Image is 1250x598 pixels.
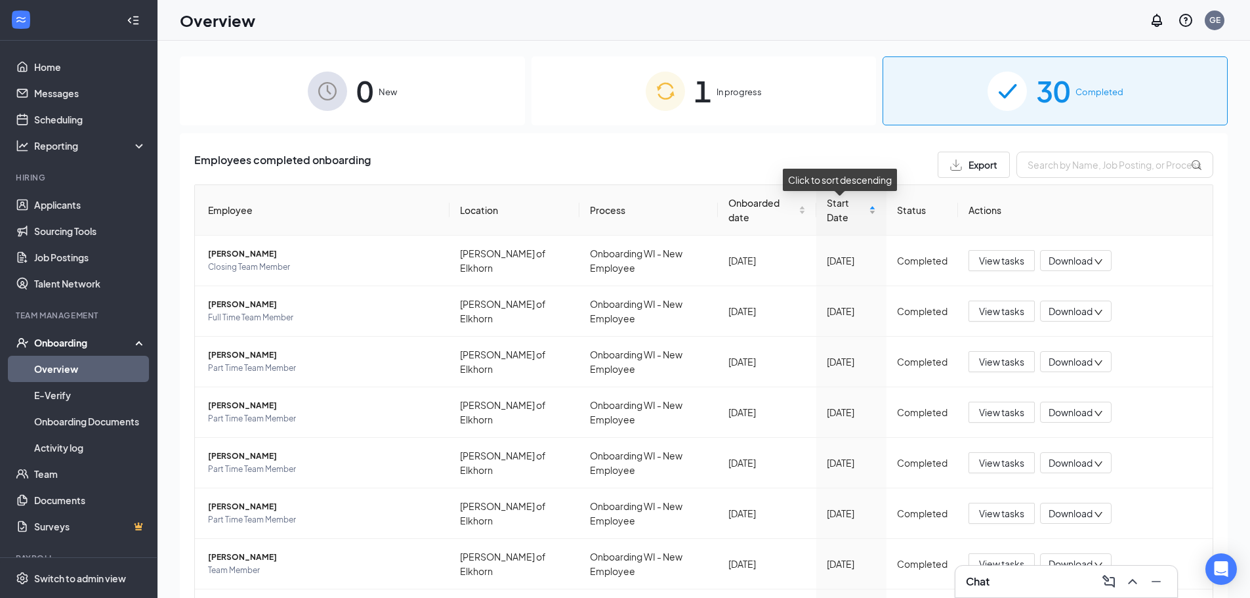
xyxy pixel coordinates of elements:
th: Actions [958,185,1213,236]
a: Sourcing Tools [34,218,146,244]
svg: Notifications [1149,12,1165,28]
span: Download [1049,406,1093,419]
a: Team [34,461,146,487]
span: [PERSON_NAME] [208,349,439,362]
span: down [1094,459,1103,469]
div: [DATE] [827,405,876,419]
th: Process [579,185,718,236]
span: Employees completed onboarding [194,152,371,178]
button: View tasks [969,553,1035,574]
div: Completed [897,253,948,268]
td: Onboarding WI - New Employee [579,387,718,438]
th: Onboarded date [718,185,817,236]
div: [DATE] [728,304,806,318]
div: Hiring [16,172,144,183]
h3: Chat [966,574,990,589]
span: Download [1049,254,1093,268]
span: down [1094,409,1103,418]
div: GE [1209,14,1220,26]
td: [PERSON_NAME] of Elkhorn [449,488,579,539]
span: Download [1049,557,1093,571]
div: Reporting [34,139,147,152]
span: View tasks [979,405,1024,419]
svg: Minimize [1148,574,1164,589]
td: [PERSON_NAME] of Elkhorn [449,387,579,438]
input: Search by Name, Job Posting, or Process [1016,152,1213,178]
button: Export [938,152,1010,178]
th: Employee [195,185,449,236]
a: E-Verify [34,382,146,408]
span: 1 [694,68,711,114]
span: Part Time Team Member [208,412,439,425]
div: [DATE] [728,456,806,470]
th: Location [449,185,579,236]
div: [DATE] [827,456,876,470]
span: 30 [1036,68,1070,114]
span: [PERSON_NAME] [208,247,439,261]
div: Payroll [16,553,144,564]
div: [DATE] [728,557,806,571]
span: down [1094,308,1103,317]
div: Open Intercom Messenger [1205,553,1237,585]
svg: Analysis [16,139,29,152]
span: View tasks [979,253,1024,268]
span: Download [1049,305,1093,318]
td: Onboarding WI - New Employee [579,286,718,337]
a: Messages [34,80,146,106]
div: Completed [897,304,948,318]
h1: Overview [180,9,255,32]
div: [DATE] [728,506,806,521]
svg: QuestionInfo [1178,12,1194,28]
svg: UserCheck [16,336,29,349]
span: [PERSON_NAME] [208,500,439,513]
td: Onboarding WI - New Employee [579,539,718,589]
span: [PERSON_NAME] [208,399,439,412]
div: Completed [897,405,948,419]
a: Home [34,54,146,80]
span: View tasks [979,354,1024,369]
span: down [1094,358,1103,368]
span: Part Time Team Member [208,513,439,526]
span: Download [1049,456,1093,470]
button: View tasks [969,503,1035,524]
span: View tasks [979,506,1024,521]
div: Switch to admin view [34,572,126,585]
span: Export [969,160,997,169]
td: Onboarding WI - New Employee [579,236,718,286]
span: New [379,85,397,98]
td: [PERSON_NAME] of Elkhorn [449,539,579,589]
button: View tasks [969,250,1035,271]
div: Completed [897,354,948,369]
span: Team Member [208,564,439,577]
button: View tasks [969,351,1035,372]
button: Minimize [1146,571,1167,592]
span: [PERSON_NAME] [208,450,439,463]
span: [PERSON_NAME] [208,298,439,311]
a: Applicants [34,192,146,218]
div: Click to sort descending [783,169,897,191]
button: View tasks [969,402,1035,423]
td: [PERSON_NAME] of Elkhorn [449,236,579,286]
td: Onboarding WI - New Employee [579,438,718,488]
svg: Settings [16,572,29,585]
svg: ChevronUp [1125,574,1140,589]
div: [DATE] [827,506,876,521]
a: Job Postings [34,244,146,270]
button: View tasks [969,301,1035,322]
div: [DATE] [827,557,876,571]
div: [DATE] [827,253,876,268]
a: Activity log [34,435,146,461]
th: Status [886,185,958,236]
span: In progress [717,85,762,98]
a: Scheduling [34,106,146,133]
div: Team Management [16,310,144,321]
button: ComposeMessage [1098,571,1119,592]
span: View tasks [979,304,1024,318]
div: Completed [897,456,948,470]
span: down [1094,561,1103,570]
div: Completed [897,506,948,521]
a: Talent Network [34,270,146,297]
td: [PERSON_NAME] of Elkhorn [449,438,579,488]
svg: WorkstreamLogo [14,13,28,26]
div: [DATE] [827,354,876,369]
